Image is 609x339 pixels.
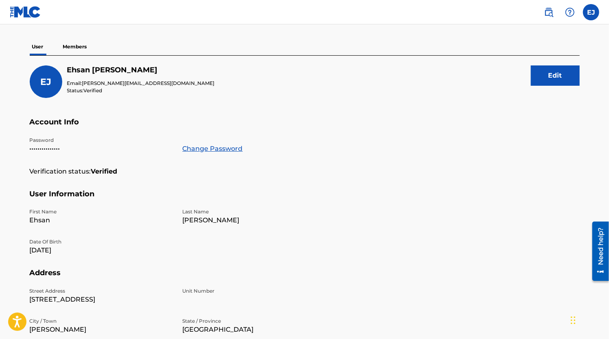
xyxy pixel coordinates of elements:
img: help [565,7,575,17]
p: Last Name [183,208,326,215]
h5: Account Info [30,117,580,137]
a: Public Search [541,4,557,20]
span: EJ [40,76,51,87]
p: ••••••••••••••• [30,144,173,154]
span: [PERSON_NAME][EMAIL_ADDRESS][DOMAIN_NAME] [82,80,215,86]
p: Members [61,38,89,55]
h5: Address [30,268,580,287]
p: First Name [30,208,173,215]
img: MLC Logo [10,6,41,18]
a: Change Password [183,144,243,154]
p: Status: [67,87,215,94]
p: [GEOGRAPHIC_DATA] [183,325,326,335]
h5: User Information [30,189,580,209]
div: User Menu [583,4,599,20]
p: Unit Number [183,287,326,295]
p: State / Province [183,317,326,325]
p: [DATE] [30,246,173,255]
iframe: Chat Widget [568,300,609,339]
p: User [30,38,46,55]
p: Verification status: [30,167,91,176]
p: [PERSON_NAME] [183,215,326,225]
button: Edit [531,65,580,86]
div: Drag [571,308,576,332]
p: Email: [67,80,215,87]
h5: Ehsan Jafarzadeh Pour [67,65,215,75]
p: Ehsan [30,215,173,225]
p: [PERSON_NAME] [30,325,173,335]
strong: Verified [91,167,118,176]
iframe: Resource Center [586,219,609,284]
p: Password [30,137,173,144]
div: Help [562,4,578,20]
p: Street Address [30,287,173,295]
p: City / Town [30,317,173,325]
span: Verified [84,87,103,93]
p: [STREET_ADDRESS] [30,295,173,304]
p: Date Of Birth [30,238,173,246]
img: search [544,7,554,17]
